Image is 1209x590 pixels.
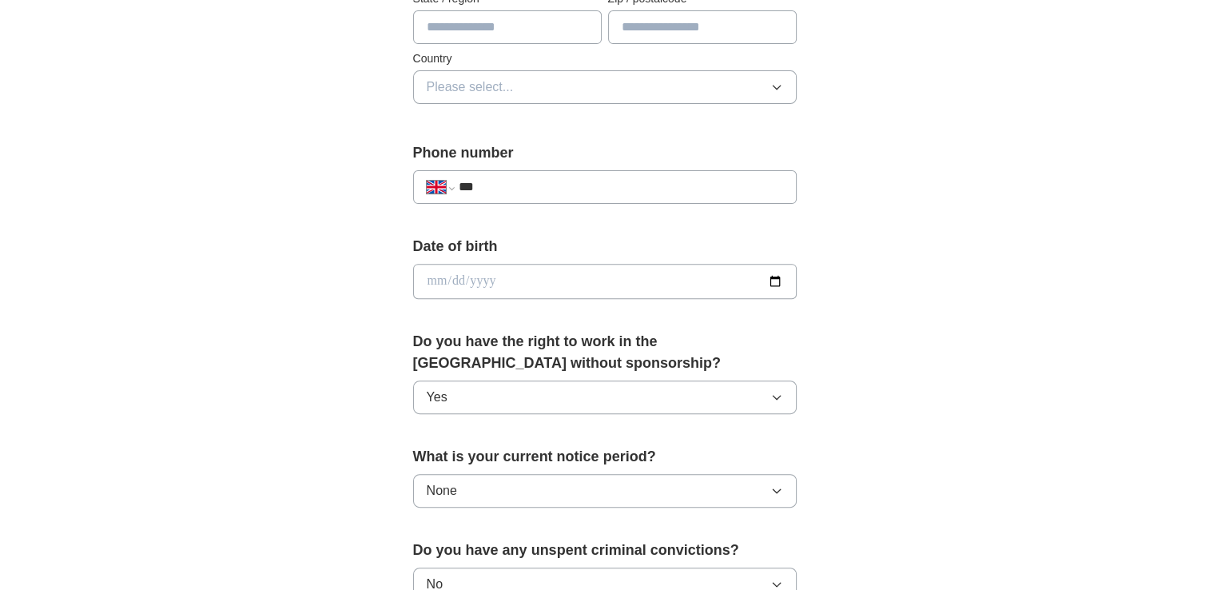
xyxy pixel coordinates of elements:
[413,446,797,468] label: What is your current notice period?
[413,50,797,67] label: Country
[427,388,447,407] span: Yes
[413,540,797,561] label: Do you have any unspent criminal convictions?
[427,481,457,500] span: None
[427,78,514,97] span: Please select...
[413,70,797,104] button: Please select...
[413,142,797,164] label: Phone number
[413,474,797,508] button: None
[413,236,797,257] label: Date of birth
[413,381,797,414] button: Yes
[413,331,797,374] label: Do you have the right to work in the [GEOGRAPHIC_DATA] without sponsorship?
